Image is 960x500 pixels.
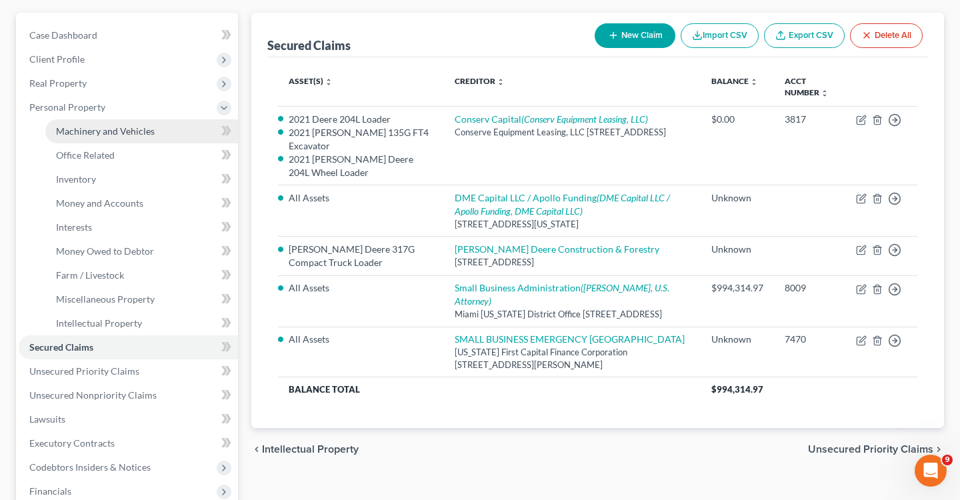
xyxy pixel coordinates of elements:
span: Financials [29,485,71,497]
div: Secured Claims [267,37,351,53]
span: Intellectual Property [56,317,142,329]
div: Conserve Equipment Leasing, LLC [STREET_ADDRESS] [455,126,690,139]
a: Acct Number unfold_more [785,76,829,97]
span: Money Owed to Debtor [56,245,154,257]
div: $994,314.97 [711,281,763,295]
span: Codebtors Insiders & Notices [29,461,151,473]
a: Executory Contracts [19,431,238,455]
a: Machinery and Vehicles [45,119,238,143]
div: Unknown [711,191,763,205]
a: [PERSON_NAME] Deere Construction & Forestry [455,243,659,255]
span: Unsecured Nonpriority Claims [29,389,157,401]
span: Farm / Livestock [56,269,124,281]
span: Money and Accounts [56,197,143,209]
a: Small Business Administration([PERSON_NAME], U.S. Attorney) [455,282,669,307]
i: (Conserv Equipment Leasing, LLC) [521,113,648,125]
div: [STREET_ADDRESS] [455,256,690,269]
span: Unsecured Priority Claims [29,365,139,377]
button: Delete All [850,23,923,48]
i: unfold_more [325,78,333,86]
span: Office Related [56,149,115,161]
iframe: Intercom live chat [915,455,947,487]
a: Unsecured Priority Claims [19,359,238,383]
span: $994,314.97 [711,384,763,395]
li: All Assets [289,191,433,205]
span: Client Profile [29,53,85,65]
a: SMALL BUSINESS EMERGENCY [GEOGRAPHIC_DATA] [455,333,685,345]
li: 2021 [PERSON_NAME] Deere 204L Wheel Loader [289,153,433,179]
span: Machinery and Vehicles [56,125,155,137]
button: Import CSV [681,23,759,48]
span: 9 [942,455,953,465]
span: Executory Contracts [29,437,115,449]
li: All Assets [289,281,433,295]
div: $0.00 [711,113,763,126]
button: chevron_left Intellectual Property [251,444,359,455]
a: Export CSV [764,23,845,48]
i: chevron_left [251,444,262,455]
span: Intellectual Property [262,444,359,455]
span: Lawsuits [29,413,65,425]
li: 2021 [PERSON_NAME] 135G FT4 Excavator [289,126,433,153]
span: Miscellaneous Property [56,293,155,305]
div: 3817 [785,113,835,126]
span: Real Property [29,77,87,89]
li: 2021 Deere 204L Loader [289,113,433,126]
a: Office Related [45,143,238,167]
div: Unknown [711,333,763,346]
a: Inventory [45,167,238,191]
li: [PERSON_NAME] Deere 317G Compact Truck Loader [289,243,433,269]
li: All Assets [289,333,433,346]
span: Inventory [56,173,96,185]
span: Case Dashboard [29,29,97,41]
a: DME Capital LLC / Apollo Funding(DME Capital LLC / Apollo Funding, DME Capital LLC) [455,192,670,217]
a: Miscellaneous Property [45,287,238,311]
a: Case Dashboard [19,23,238,47]
a: Asset(s) unfold_more [289,76,333,86]
a: Secured Claims [19,335,238,359]
a: Money and Accounts [45,191,238,215]
span: Secured Claims [29,341,93,353]
i: unfold_more [497,78,505,86]
div: 7470 [785,333,835,346]
a: Interests [45,215,238,239]
span: Unsecured Priority Claims [808,444,933,455]
button: Unsecured Priority Claims chevron_right [808,444,944,455]
a: Farm / Livestock [45,263,238,287]
a: Unsecured Nonpriority Claims [19,383,238,407]
i: chevron_right [933,444,944,455]
div: [US_STATE] First Capital Finance Corporation [STREET_ADDRESS][PERSON_NAME] [455,346,690,371]
i: (DME Capital LLC / Apollo Funding, DME Capital LLC) [455,192,670,217]
div: [STREET_ADDRESS][US_STATE] [455,218,690,231]
a: Lawsuits [19,407,238,431]
div: Unknown [711,243,763,256]
div: Miami [US_STATE] District Office [STREET_ADDRESS] [455,308,690,321]
i: unfold_more [821,89,829,97]
div: 8009 [785,281,835,295]
a: Intellectual Property [45,311,238,335]
a: Money Owed to Debtor [45,239,238,263]
i: unfold_more [750,78,758,86]
span: Personal Property [29,101,105,113]
a: Balance unfold_more [711,76,758,86]
span: Interests [56,221,92,233]
th: Balance Total [278,377,701,401]
a: Creditor unfold_more [455,76,505,86]
a: Conserv Capital(Conserv Equipment Leasing, LLC) [455,113,648,125]
button: New Claim [595,23,675,48]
